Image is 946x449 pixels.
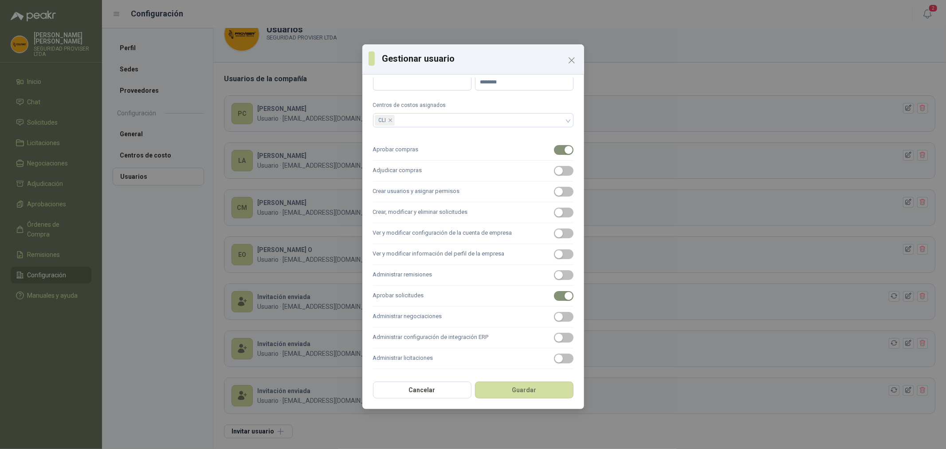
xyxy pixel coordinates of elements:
button: Adjudicar compras [554,166,573,176]
button: Ver y modificar información del perfil de la empresa [554,249,573,259]
label: Administrar negociaciones [373,307,573,327]
label: Crear usuarios y asignar permisos [373,181,573,202]
button: Ver y modificar configuración de la cuenta de empresa [554,228,573,238]
label: Aprobar compras [373,140,573,161]
button: Guardar [475,382,573,398]
button: Crear usuarios y asignar permisos [554,187,573,197]
button: Aprobar solicitudes [554,291,573,301]
label: Crear, modificar y eliminar solicitudes [373,202,573,223]
button: Aprobar compras [554,145,573,155]
span: close [388,118,393,122]
button: Close [565,53,579,67]
button: Cancelar [373,382,471,398]
button: Administrar configuración de integración ERP [554,333,573,343]
label: Administrar licitaciones [373,348,573,369]
label: Administrar remisiones [373,265,573,286]
button: Crear, modificar y eliminar solicitudes [554,208,573,217]
button: Administrar licitaciones [554,354,573,363]
label: Ver y modificar información del perfil de la empresa [373,244,573,265]
label: Adjudicar compras [373,161,573,181]
h3: Gestionar usuario [382,52,577,65]
label: Aprobar solicitudes [373,286,573,307]
label: Ver y modificar configuración de la cuenta de empresa [373,223,573,244]
span: CLI [379,115,386,125]
button: Administrar remisiones [554,270,573,280]
span: CLI [375,115,395,126]
label: Centros de costos asignados [373,101,573,110]
label: Administrar configuración de integración ERP [373,327,573,348]
button: Administrar negociaciones [554,312,573,322]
